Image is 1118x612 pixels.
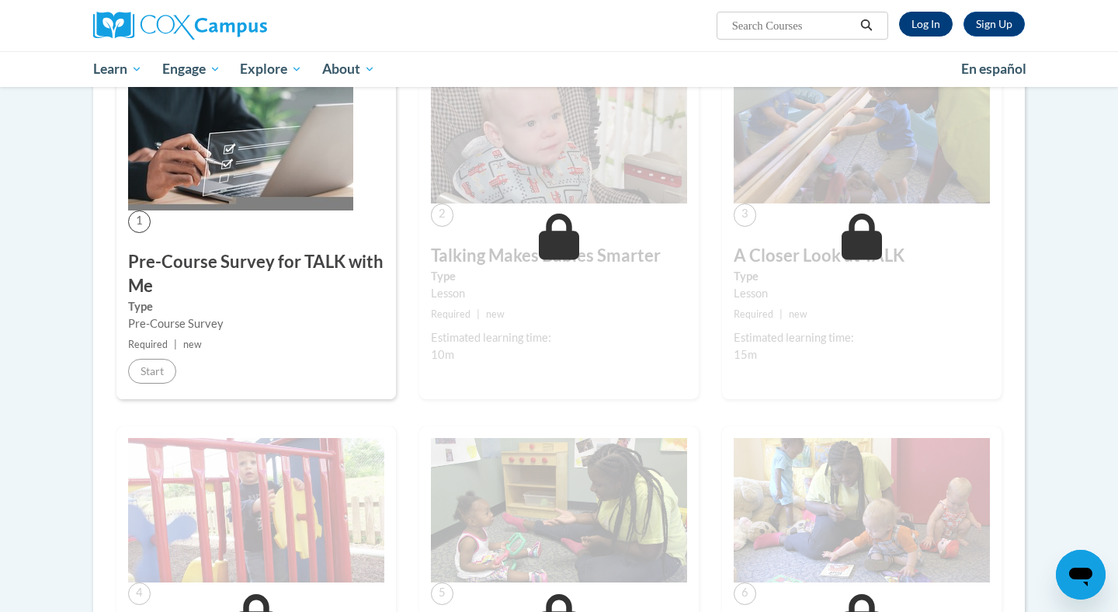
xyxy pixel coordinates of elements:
[128,210,151,233] span: 1
[128,339,168,350] span: Required
[951,53,1036,85] a: En español
[322,60,375,78] span: About
[789,308,807,320] span: new
[734,582,756,605] span: 6
[128,60,353,210] img: Course Image
[734,348,757,361] span: 15m
[431,329,687,346] div: Estimated learning time:
[70,51,1048,87] div: Main menu
[961,61,1026,77] span: En español
[963,12,1025,37] a: Register
[162,60,220,78] span: Engage
[431,60,687,204] img: Course Image
[731,16,855,35] input: Search Courses
[855,16,878,35] button: Search
[128,315,384,332] div: Pre-Course Survey
[431,348,454,361] span: 10m
[128,582,151,605] span: 4
[312,51,385,87] a: About
[779,308,783,320] span: |
[734,308,773,320] span: Required
[230,51,312,87] a: Explore
[431,308,470,320] span: Required
[431,438,687,582] img: Course Image
[1056,550,1106,600] iframe: Button to launch messaging window
[431,244,687,268] h3: Talking Makes Babies Smarter
[431,582,453,605] span: 5
[734,438,990,582] img: Course Image
[183,339,202,350] span: new
[93,12,267,40] img: Cox Campus
[734,268,990,285] label: Type
[734,329,990,346] div: Estimated learning time:
[477,308,480,320] span: |
[128,438,384,582] img: Course Image
[128,298,384,315] label: Type
[83,51,152,87] a: Learn
[240,60,302,78] span: Explore
[431,203,453,226] span: 2
[128,250,384,298] h3: Pre-Course Survey for TALK with Me
[734,203,756,226] span: 3
[431,268,687,285] label: Type
[734,60,990,204] img: Course Image
[93,12,388,40] a: Cox Campus
[128,359,176,384] button: Start
[152,51,231,87] a: Engage
[174,339,177,350] span: |
[734,285,990,302] div: Lesson
[734,244,990,268] h3: A Closer Look at TALK
[899,12,953,37] a: Log In
[93,60,142,78] span: Learn
[431,285,687,302] div: Lesson
[486,308,505,320] span: new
